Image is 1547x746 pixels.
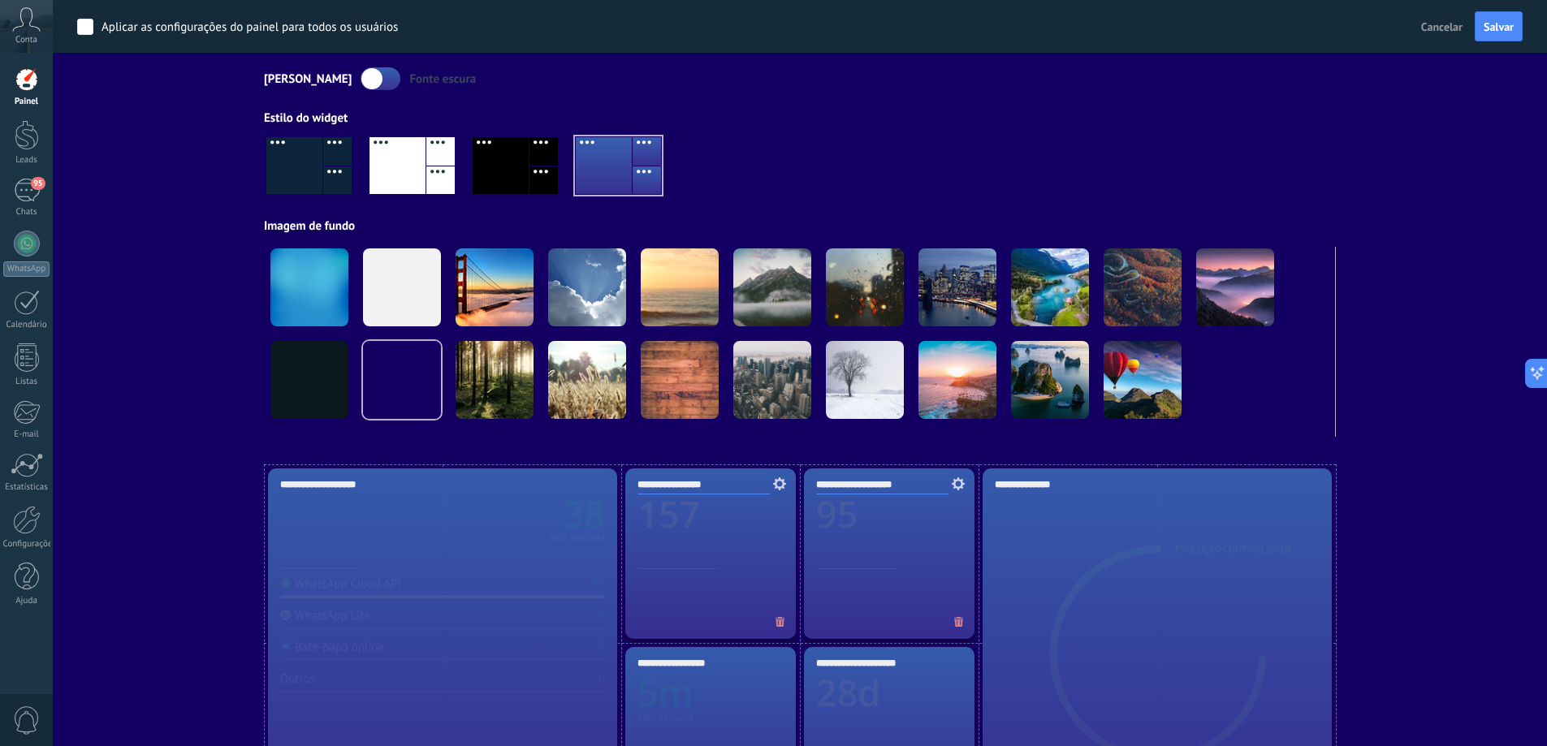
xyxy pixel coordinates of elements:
div: Leads [3,155,50,166]
div: Calendário [3,320,50,330]
button: Cancelar [1415,15,1469,39]
div: Listas [3,377,50,387]
div: Fonte escura [409,71,476,87]
span: Conta [15,35,37,45]
div: Chats [3,207,50,218]
div: WhatsApp [3,261,50,277]
div: Estatísticas [3,482,50,493]
div: Aplicar as configurações do painel para todos os usuários [102,19,398,36]
button: Salvar [1475,11,1523,42]
span: Salvar [1484,21,1514,32]
div: Configurações [3,539,50,550]
span: 95 [31,177,45,190]
div: [PERSON_NAME] [264,71,352,87]
div: E-mail [3,429,50,440]
div: Painel [3,97,50,107]
span: Cancelar [1421,19,1463,34]
div: Ajuda [3,596,50,606]
div: Imagem de fundo [264,218,1336,234]
div: Estilo do widget [264,110,1336,126]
